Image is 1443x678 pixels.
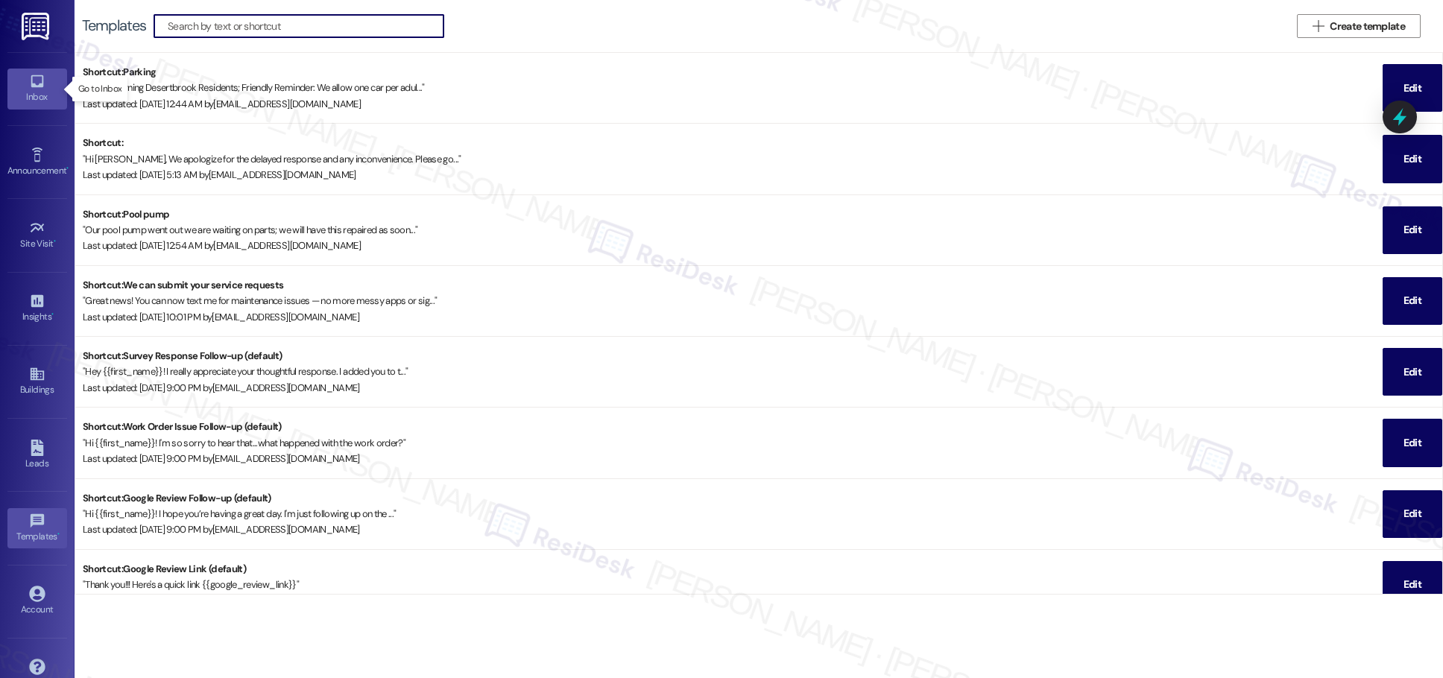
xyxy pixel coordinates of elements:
[66,163,69,174] span: •
[1403,293,1421,308] span: Edit
[83,419,1383,434] div: Shortcut: Work Order Issue Follow-up (default)
[7,508,67,548] a: Templates •
[1403,222,1421,238] span: Edit
[83,238,1383,253] div: Last updated: [DATE] 12:54 AM by [EMAIL_ADDRESS][DOMAIN_NAME]
[83,435,1383,451] div: " Hi {{first_name}}! I'm so sorry to hear that...what happened with the work order? "
[51,309,54,320] span: •
[1403,506,1421,522] span: Edit
[1403,80,1421,96] span: Edit
[82,18,146,34] div: Templates
[83,167,1383,183] div: Last updated: [DATE] 5:13 AM by [EMAIL_ADDRESS][DOMAIN_NAME]
[57,529,60,539] span: •
[78,83,121,95] p: Go to Inbox
[1383,419,1442,466] button: Edit
[83,222,1383,238] div: " Our pool pump went out we are waiting on parts; we will have this repaired as soon... "
[83,451,1383,466] div: Last updated: [DATE] 9:00 PM by [EMAIL_ADDRESS][DOMAIN_NAME]
[1403,151,1421,167] span: Edit
[83,348,1383,364] div: Shortcut: Survey Response Follow-up (default)
[83,577,1383,592] div: " Thank you!!! Here's a quick link {{google_review_link}} "
[83,293,1383,308] div: " Great news! You can now text me for maintenance issues — no more messy apps or sig... "
[83,506,1383,522] div: " Hi {{first_name}}! I hope you’re having a great day. I'm just following up on the ... "
[83,561,1383,577] div: Shortcut: Google Review Link (default)
[7,215,67,256] a: Site Visit •
[83,522,1383,537] div: Last updated: [DATE] 9:00 PM by [EMAIL_ADDRESS][DOMAIN_NAME]
[83,490,1383,506] div: Shortcut: Google Review Follow-up (default)
[1403,577,1421,592] span: Edit
[168,16,443,37] input: Search by text or shortcut
[83,593,1383,609] div: Last updated: [DATE] 9:00 PM by [EMAIL_ADDRESS][DOMAIN_NAME]
[7,288,67,329] a: Insights •
[83,206,1383,222] div: Shortcut: Pool pump
[1383,490,1442,538] button: Edit
[1383,64,1442,112] button: Edit
[83,380,1383,396] div: Last updated: [DATE] 9:00 PM by [EMAIL_ADDRESS][DOMAIN_NAME]
[83,96,1383,112] div: Last updated: [DATE] 12:44 AM by [EMAIL_ADDRESS][DOMAIN_NAME]
[7,361,67,402] a: Buildings
[83,364,1383,379] div: " Hey {{first_name}}! I really appreciate your thoughtful response. I added you to t... "
[1313,20,1324,32] i: 
[83,64,1383,80] div: Shortcut: Parking
[83,135,1383,151] div: Shortcut:
[22,13,52,40] img: ResiDesk Logo
[7,581,67,621] a: Account
[1383,135,1442,183] button: Edit
[1297,14,1421,38] button: Create template
[1383,206,1442,254] button: Edit
[83,151,1383,167] div: " Hi [PERSON_NAME], We apologize for the delayed response and any inconvenience. Please go... "
[7,69,67,109] a: Inbox
[7,435,67,475] a: Leads
[1383,561,1442,609] button: Edit
[1383,277,1442,325] button: Edit
[83,309,1383,325] div: Last updated: [DATE] 10:01 PM by [EMAIL_ADDRESS][DOMAIN_NAME]
[83,80,1383,95] div: " Good morning Desertbrook Residents; Friendly Reminder: We allow one car per adul... "
[54,236,56,247] span: •
[83,277,1383,293] div: Shortcut: We can submit your service requests
[1403,364,1421,380] span: Edit
[1403,435,1421,451] span: Edit
[1383,348,1442,396] button: Edit
[1330,19,1405,34] span: Create template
